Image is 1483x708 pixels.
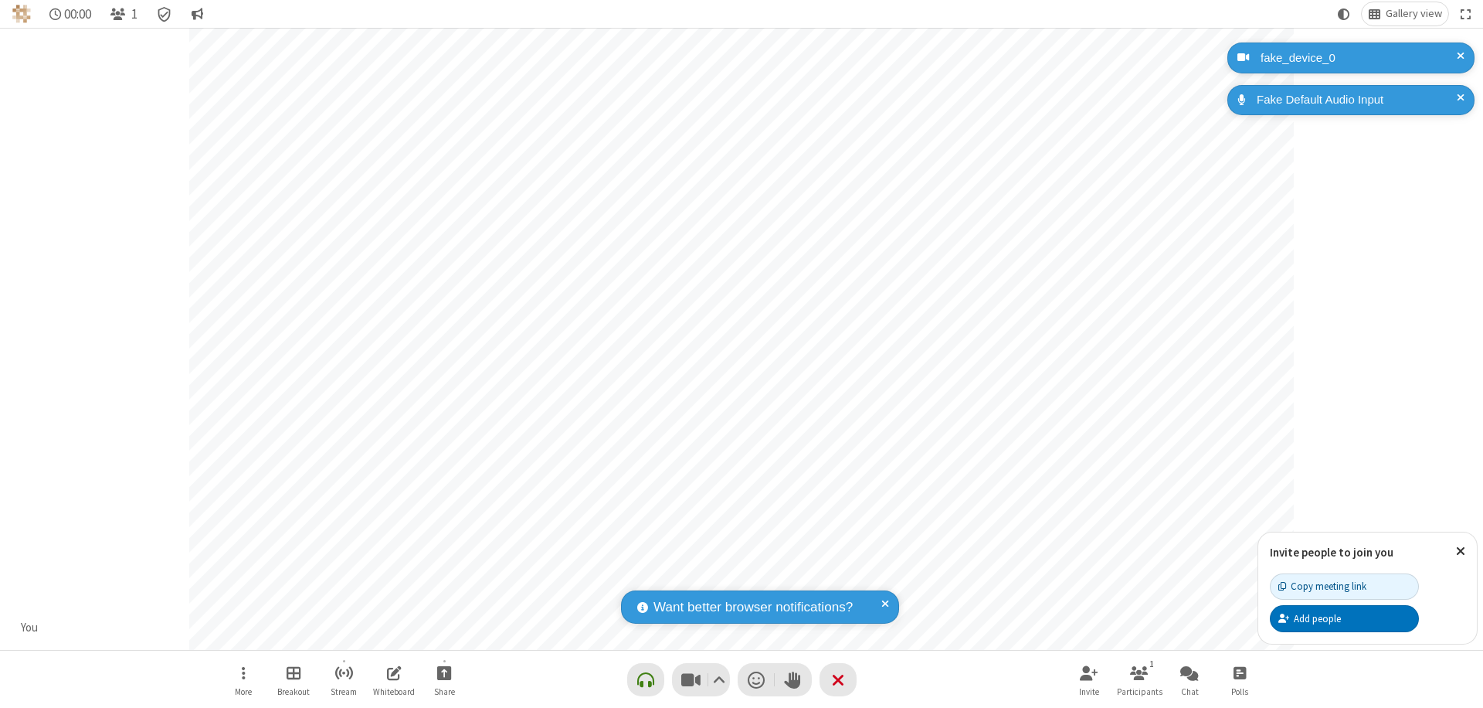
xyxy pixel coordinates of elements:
[1066,658,1112,702] button: Invite participants (⌘+Shift+I)
[12,5,31,23] img: QA Selenium DO NOT DELETE OR CHANGE
[277,687,310,696] span: Breakout
[1116,658,1162,702] button: Open participant list
[1278,579,1366,594] div: Copy meeting link
[220,658,266,702] button: Open menu
[1270,545,1393,560] label: Invite people to join you
[1117,687,1162,696] span: Participants
[1270,605,1419,631] button: Add people
[1145,657,1159,671] div: 1
[775,663,812,696] button: Raise hand
[627,663,664,696] button: Connect your audio
[738,663,775,696] button: Send a reaction
[235,687,252,696] span: More
[43,2,98,26] div: Timer
[371,658,417,702] button: Open shared whiteboard
[15,619,44,637] div: You
[104,2,144,26] button: Open participant list
[672,663,730,696] button: Stop video (⌘+Shift+V)
[1166,658,1213,702] button: Open chat
[1454,2,1478,26] button: Fullscreen
[1079,687,1099,696] span: Invite
[1386,8,1442,20] span: Gallery view
[150,2,179,26] div: Meeting details Encryption enabled
[131,7,137,22] span: 1
[1444,533,1477,570] button: Close popover
[1332,2,1356,26] button: Using system theme
[1362,2,1448,26] button: Change layout
[1181,687,1199,696] span: Chat
[1251,91,1463,109] div: Fake Default Audio Input
[434,687,455,696] span: Share
[373,687,415,696] span: Whiteboard
[1231,687,1248,696] span: Polls
[64,7,91,22] span: 00:00
[321,658,367,702] button: Start streaming
[331,687,357,696] span: Stream
[708,663,729,696] button: Video setting
[820,663,857,696] button: End or leave meeting
[421,658,467,702] button: Start sharing
[1217,658,1263,702] button: Open poll
[185,2,209,26] button: Conversation
[1270,574,1419,600] button: Copy meeting link
[653,597,853,618] span: Want better browser notifications?
[270,658,317,702] button: Manage Breakout Rooms
[1255,49,1463,67] div: fake_device_0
